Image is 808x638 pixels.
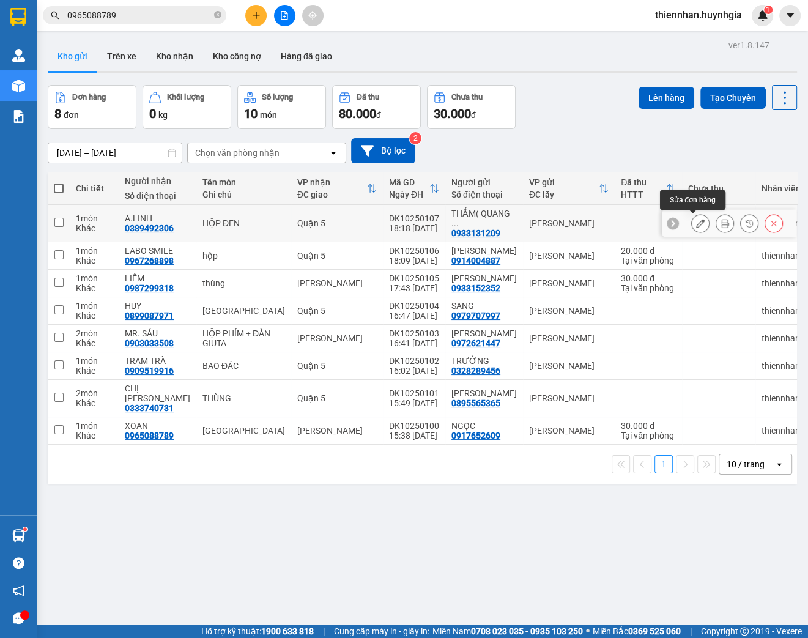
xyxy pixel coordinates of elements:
input: Tìm tên, số ĐT hoặc mã đơn [67,9,212,22]
div: 0914004887 [451,256,500,265]
div: LIÊM [125,273,190,283]
div: ĐC giao [297,190,367,199]
img: icon-new-feature [757,10,768,21]
span: file-add [280,11,289,20]
div: DK10250103 [389,328,439,338]
button: Khối lượng0kg [143,85,231,129]
img: warehouse-icon [12,80,25,92]
div: Ghi chú [202,190,285,199]
div: Quận 5 [297,361,377,371]
div: [PERSON_NAME] [529,426,609,436]
div: Đã thu [357,93,379,102]
div: [PERSON_NAME] [529,278,609,288]
span: Gửi: [10,10,29,23]
div: 16:47 [DATE] [389,311,439,321]
div: 1 món [76,301,113,311]
div: Tên món [202,177,285,187]
div: HTTT [621,190,666,199]
div: 0895565365 [451,398,500,408]
button: plus [245,5,267,26]
div: 0965088789 [125,431,174,440]
div: VP gửi [529,177,599,187]
div: 16:41 [DATE] [389,338,439,348]
span: đ [376,110,381,120]
sup: 1 [23,527,27,531]
div: Khác [76,398,113,408]
th: Toggle SortBy [523,172,615,205]
div: Khác [76,256,113,265]
div: XOAN [125,421,190,431]
button: Số lượng10món [237,85,326,129]
span: close-circle [214,10,221,21]
div: DK10250106 [389,246,439,256]
div: Khác [76,338,113,348]
img: logo-vxr [10,8,26,26]
span: Miền Nam [432,625,583,638]
div: Quận 5 [297,251,377,261]
button: Kho nhận [146,42,203,71]
div: Đã thu [621,177,666,187]
div: 1 món [76,421,113,431]
div: 0972621447 [451,338,500,348]
span: search [51,11,59,20]
div: 0903033508 [125,338,174,348]
span: 30.000 [434,106,471,121]
span: caret-down [785,10,796,21]
div: 18:18 [DATE] [389,223,439,233]
div: 15:49 [DATE] [389,398,439,408]
div: Khối lượng [167,93,204,102]
div: DK10250100 [389,421,439,431]
button: Kho công nợ [203,42,271,71]
div: [PERSON_NAME] [529,218,609,228]
span: Miền Bắc [593,625,681,638]
span: copyright [740,627,749,636]
div: 0917652609 [451,431,500,440]
span: 1 [766,6,770,14]
div: Số điện thoại [451,190,517,199]
img: warehouse-icon [12,529,25,542]
div: 0979707997 [451,311,500,321]
div: hộp [202,251,285,261]
span: aim [308,11,317,20]
strong: 0708 023 035 - 0935 103 250 [471,626,583,636]
div: DK10250104 [389,301,439,311]
div: Tại văn phòng [621,431,676,440]
div: TX [202,426,285,436]
div: Khác [76,431,113,440]
div: A.LINH [125,213,190,223]
div: 18:09 [DATE] [389,256,439,265]
div: 0933131209 [10,67,113,84]
div: 1 món [76,356,113,366]
span: 8 [54,106,61,121]
div: 1 món [76,273,113,283]
img: warehouse-icon [12,49,25,62]
span: question-circle [13,557,24,569]
div: thùng [202,278,285,288]
div: 16:02 [DATE] [389,366,439,376]
button: Trên xe [97,42,146,71]
div: Người nhận [125,176,190,186]
div: THÙNG [202,393,285,403]
div: [PERSON_NAME] [529,393,609,403]
span: đ [471,110,476,120]
div: DK10250101 [389,388,439,398]
div: [PERSON_NAME] [297,426,377,436]
div: LABO SMILE [125,246,190,256]
div: NGỌC [451,421,517,431]
div: Người gửi [451,177,517,187]
div: HỘP ĐEN [202,218,285,228]
div: Tại văn phòng [621,283,676,293]
span: plus [252,11,261,20]
div: TX [202,306,285,316]
div: HUY [125,301,190,311]
span: Hỗ trợ kỹ thuật: [201,625,314,638]
svg: open [774,459,784,469]
span: | [690,625,692,638]
th: Toggle SortBy [615,172,682,205]
strong: 1900 633 818 [261,626,314,636]
div: [PERSON_NAME] [297,333,377,343]
div: 30.000 đ [621,421,676,431]
th: Toggle SortBy [383,172,445,205]
div: Đơn hàng [72,93,106,102]
div: 0967268898 [125,256,174,265]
